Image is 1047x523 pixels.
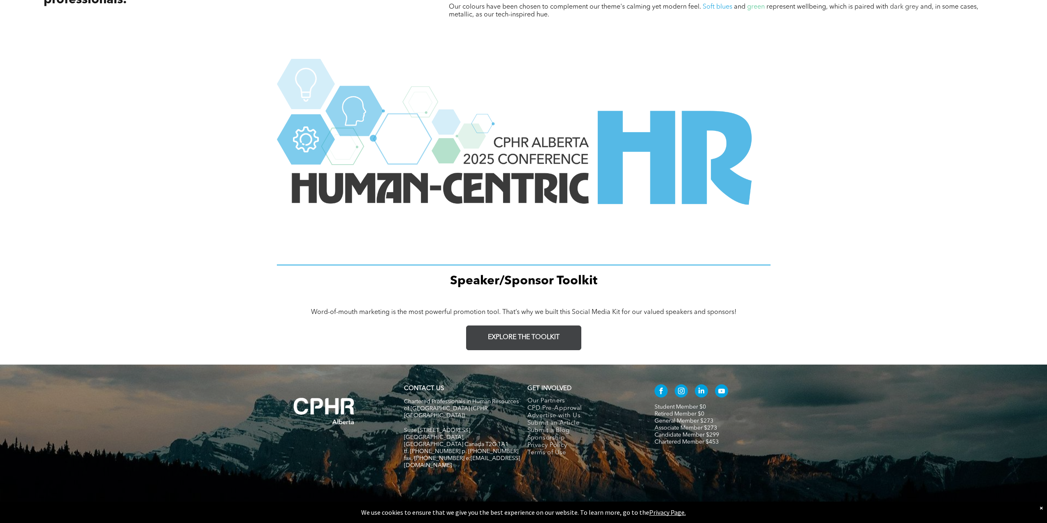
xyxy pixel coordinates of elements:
span: Chartered Professionals in Human Resources of [GEOGRAPHIC_DATA] (CPHR [GEOGRAPHIC_DATA]) [404,399,519,418]
a: Sponsorship [527,435,637,442]
img: The logo for the human-centric hr conference in alberta. [277,59,771,260]
a: Advertise with Us [527,412,637,420]
span: Our colours have been chosen to complement our theme's calming yet modern feel. [449,4,701,10]
a: linkedin [695,384,708,400]
span: Soft blues [703,4,732,10]
a: General Member $273 [655,418,713,424]
span: green [747,4,765,10]
div: Dismiss notification [1040,504,1043,512]
a: Retired Member $0 [655,411,704,417]
a: facebook [655,384,668,400]
span: GET INVOLVED [527,386,571,392]
a: Our Partners [527,397,637,405]
span: represent wellbeing, which is paired with [766,4,888,10]
a: Candidate Member $299 [655,432,719,438]
span: fax. [PHONE_NUMBER] e:[EMAIL_ADDRESS][DOMAIN_NAME] [404,456,520,468]
span: [GEOGRAPHIC_DATA], [GEOGRAPHIC_DATA] Canada T2G 1A1 [404,435,508,447]
span: Suite [STREET_ADDRESS] [404,428,470,433]
a: Privacy Page. [649,508,686,516]
a: instagram [675,384,688,400]
a: Privacy Policy [527,442,637,449]
a: Submit an Article [527,420,637,427]
a: Submit a Blog [527,427,637,435]
a: Terms of Use [527,449,637,457]
span: Word-of-mouth marketing is the most powerful promotion tool. That’s why we built this Social Medi... [311,309,736,316]
a: CONTACT US [404,386,444,392]
a: Student Member $0 [655,404,706,410]
span: dark grey [890,4,919,10]
span: EXPLORE THE TOOLKIT [488,334,559,342]
img: A white background with a few lines on it [277,381,371,441]
a: Associate Member $273 [655,425,717,431]
span: and [734,4,745,10]
a: EXPLORE THE TOOLKIT [466,325,581,350]
span: tf. [PHONE_NUMBER] p. [PHONE_NUMBER] [404,449,518,454]
a: youtube [715,384,728,400]
a: Chartered Member $453 [655,439,719,445]
a: CPD Pre-Approval [527,405,637,412]
span: Speaker/Sponsor Toolkit [450,275,597,287]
